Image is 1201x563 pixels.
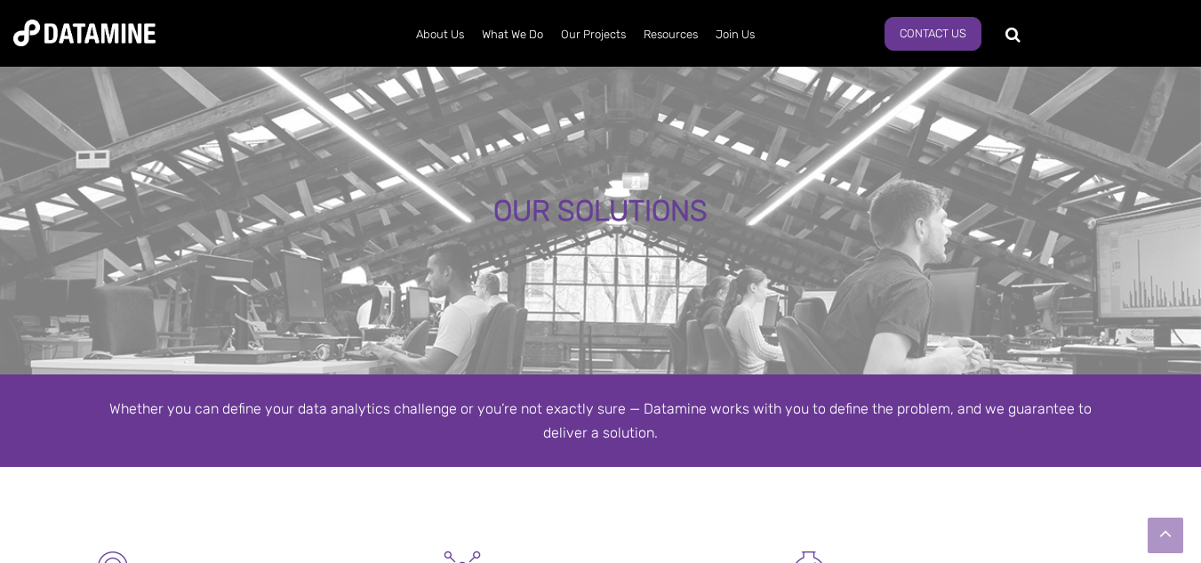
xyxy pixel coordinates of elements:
[635,12,707,58] a: Resources
[407,12,473,58] a: About Us
[13,20,156,46] img: Datamine
[473,12,552,58] a: What We Do
[885,17,981,51] a: Contact Us
[94,397,1108,445] div: Whether you can define your data analytics challenge or you’re not exactly sure — Datamine works ...
[143,196,1059,228] div: OUR SOLUTIONS
[707,12,764,58] a: Join Us
[552,12,635,58] a: Our Projects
